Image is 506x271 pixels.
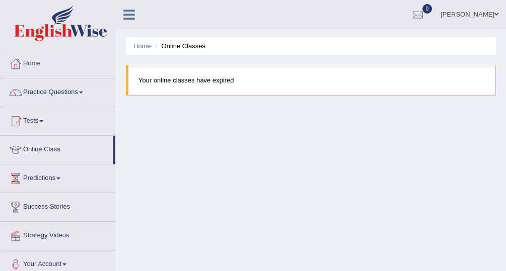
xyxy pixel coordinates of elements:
[422,4,432,14] span: 0
[126,65,496,96] blockquote: Your online classes have expired
[133,42,151,50] a: Home
[1,193,115,218] a: Success Stories
[1,107,115,132] a: Tests
[1,136,113,161] a: Online Class
[1,78,115,104] a: Practice Questions
[1,164,115,190] a: Predictions
[1,50,115,75] a: Home
[1,222,115,247] a: Strategy Videos
[153,41,205,51] li: Online Classes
